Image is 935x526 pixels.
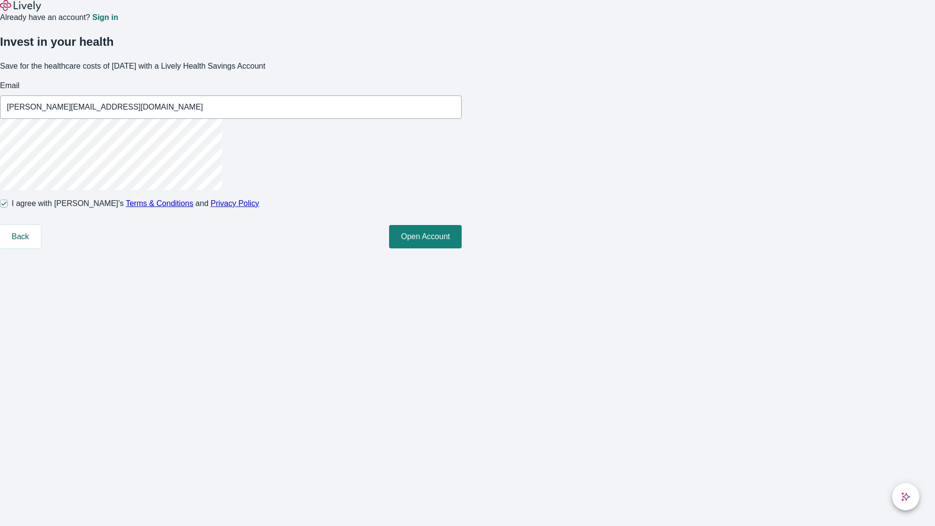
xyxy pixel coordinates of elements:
[892,483,919,510] button: chat
[12,198,259,209] span: I agree with [PERSON_NAME]’s and
[92,14,118,21] a: Sign in
[126,199,193,207] a: Terms & Conditions
[211,199,260,207] a: Privacy Policy
[901,492,911,502] svg: Lively AI Assistant
[389,225,462,248] button: Open Account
